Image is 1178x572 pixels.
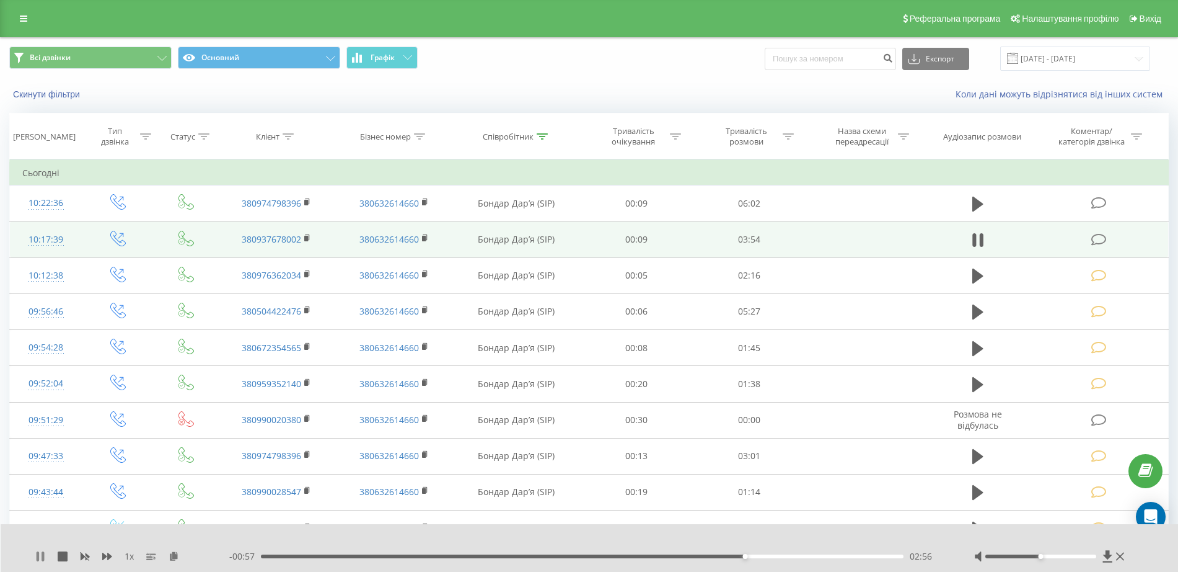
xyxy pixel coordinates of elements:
[693,293,806,329] td: 05:27
[765,48,896,70] input: Пошук за номером
[693,257,806,293] td: 02:16
[943,132,1021,142] div: Аудіозапис розмови
[693,221,806,257] td: 03:54
[242,522,301,534] a: 380674556569
[910,550,932,563] span: 02:56
[580,221,693,257] td: 00:09
[13,132,76,142] div: [PERSON_NAME]
[693,438,806,474] td: 03:01
[359,450,419,462] a: 380632614660
[713,126,780,147] div: Тривалість розмови
[359,233,419,245] a: 380632614660
[359,197,419,209] a: 380632614660
[22,372,69,396] div: 09:52:04
[22,228,69,252] div: 10:17:39
[242,233,301,245] a: 380937678002
[600,126,667,147] div: Тривалість очікування
[359,486,419,498] a: 380632614660
[910,14,1001,24] span: Реферальна програма
[453,330,579,366] td: Бондар Дарʼя (SIP)
[242,269,301,281] a: 380976362034
[229,550,261,563] span: - 00:57
[9,47,172,69] button: Всі дзвінки
[359,414,419,426] a: 380632614660
[22,516,69,540] div: 09:35:29
[1039,554,1044,559] div: Accessibility label
[30,53,71,63] span: Всі дзвінки
[580,402,693,438] td: 00:30
[580,330,693,366] td: 00:08
[125,550,134,563] span: 1 x
[359,342,419,354] a: 380632614660
[178,47,340,69] button: Основний
[1055,126,1128,147] div: Коментар/категорія дзвінка
[453,221,579,257] td: Бондар Дарʼя (SIP)
[346,47,418,69] button: Графік
[453,257,579,293] td: Бондар Дарʼя (SIP)
[256,132,279,142] div: Клієнт
[22,480,69,504] div: 09:43:44
[483,132,534,142] div: Співробітник
[242,414,301,426] a: 380990020380
[580,474,693,510] td: 00:19
[693,330,806,366] td: 01:45
[371,53,395,62] span: Графік
[902,48,969,70] button: Експорт
[693,474,806,510] td: 01:14
[242,197,301,209] a: 380974798396
[242,305,301,317] a: 380504422476
[693,185,806,221] td: 06:02
[22,300,69,324] div: 09:56:46
[10,161,1169,185] td: Сьогодні
[453,438,579,474] td: Бондар Дарʼя (SIP)
[956,88,1169,100] a: Коли дані можуть відрізнятися вiд інших систем
[359,522,419,534] a: 380731142638
[242,342,301,354] a: 380672354565
[829,126,895,147] div: Назва схеми переадресації
[1022,14,1119,24] span: Налаштування профілю
[242,378,301,390] a: 380959352140
[693,366,806,402] td: 01:38
[453,185,579,221] td: Бондар Дарʼя (SIP)
[360,132,411,142] div: Бізнес номер
[580,185,693,221] td: 00:09
[1140,14,1161,24] span: Вихід
[954,408,1002,431] span: Розмова не відбулась
[170,132,195,142] div: Статус
[580,293,693,329] td: 00:06
[806,511,924,547] td: Вхідна УЛФ
[359,305,419,317] a: 380632614660
[453,474,579,510] td: Бондар Дарʼя (SIP)
[22,264,69,288] div: 10:12:38
[9,89,86,100] button: Скинути фільтри
[693,511,806,547] td: 01:41
[93,126,137,147] div: Тип дзвінка
[693,402,806,438] td: 00:00
[453,366,579,402] td: Бондар Дарʼя (SIP)
[242,450,301,462] a: 380974798396
[453,402,579,438] td: Бондар Дарʼя (SIP)
[22,191,69,215] div: 10:22:36
[242,486,301,498] a: 380990028547
[22,444,69,468] div: 09:47:33
[580,366,693,402] td: 00:20
[742,554,747,559] div: Accessibility label
[580,511,693,547] td: 00:41
[22,408,69,432] div: 09:51:29
[453,511,579,547] td: Бондар Дарʼя (SIP)
[359,378,419,390] a: 380632614660
[359,269,419,281] a: 380632614660
[580,438,693,474] td: 00:13
[1136,502,1166,532] div: Open Intercom Messenger
[22,336,69,360] div: 09:54:28
[453,293,579,329] td: Бондар Дарʼя (SIP)
[580,257,693,293] td: 00:05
